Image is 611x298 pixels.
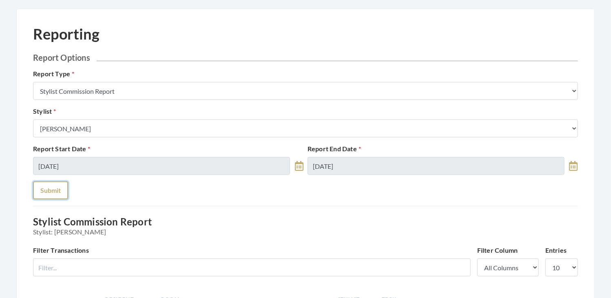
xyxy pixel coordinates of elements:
[33,157,290,175] input: Select Date
[33,258,471,276] input: Filter...
[33,144,91,154] label: Report Start Date
[477,245,518,255] label: Filter Column
[33,245,89,255] label: Filter Transactions
[33,216,578,236] h3: Stylist Commission Report
[33,181,68,199] button: Submit
[569,157,578,175] a: toggle
[308,144,361,154] label: Report End Date
[33,25,100,43] h1: Reporting
[33,53,578,62] h2: Report Options
[33,228,578,236] span: Stylist: [PERSON_NAME]
[33,69,74,79] label: Report Type
[545,245,567,255] label: Entries
[33,106,56,116] label: Stylist
[308,157,565,175] input: Select Date
[295,157,303,175] a: toggle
